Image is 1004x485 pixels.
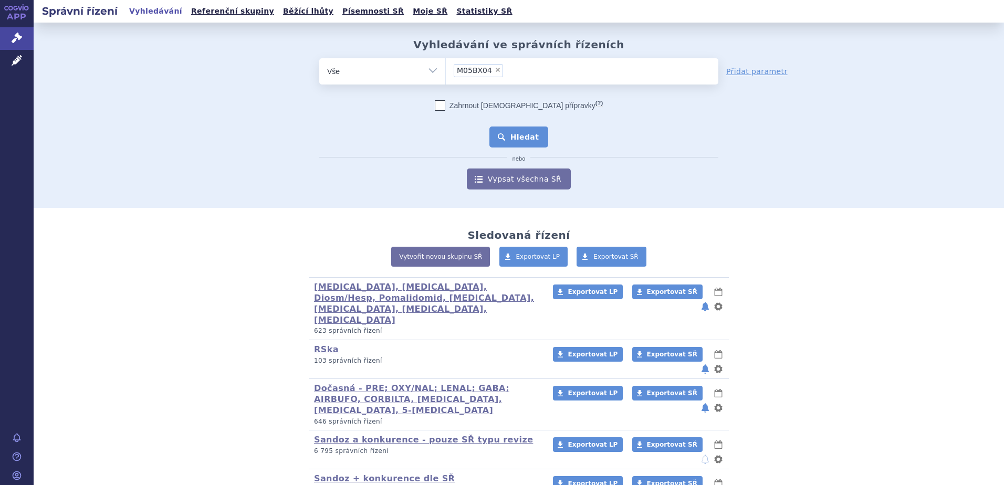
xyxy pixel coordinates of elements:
span: Exportovat SŘ [647,288,697,296]
button: notifikace [700,363,710,375]
span: Exportovat LP [568,441,618,448]
a: Vytvořit novou skupinu SŘ [391,247,490,267]
a: Exportovat SŘ [632,437,703,452]
span: Exportovat LP [568,389,618,397]
a: Vypsat všechna SŘ [467,168,571,189]
a: Vyhledávání [126,4,185,18]
span: M05BX04 [457,67,492,74]
label: Zahrnout [DEMOGRAPHIC_DATA] přípravky [435,100,603,111]
span: Exportovat SŘ [647,351,697,358]
a: Dočasná - PRE; OXY/NAL; LENAL; GABA; AIRBUFO, CORBILTA, [MEDICAL_DATA], [MEDICAL_DATA], 5-[MEDICA... [314,383,509,415]
span: Exportovat LP [516,253,560,260]
span: Exportovat SŘ [647,441,697,448]
p: 646 správních řízení [314,417,539,426]
a: Přidat parametr [726,66,788,77]
a: Exportovat LP [553,347,623,362]
a: Sandoz + konkurence dle SŘ [314,473,455,483]
abbr: (?) [595,100,603,107]
button: lhůty [713,286,724,298]
button: lhůty [713,438,724,451]
a: Exportovat LP [553,386,623,400]
input: M05BX04 [506,64,512,77]
button: nastavení [713,300,724,313]
button: lhůty [713,348,724,361]
a: Písemnosti SŘ [339,4,407,18]
a: Exportovat SŘ [632,386,703,400]
a: Referenční skupiny [188,4,277,18]
button: Hledat [489,126,549,147]
span: Exportovat LP [568,351,618,358]
a: Běžící lhůty [280,4,337,18]
h2: Sledovaná řízení [467,229,570,241]
span: × [495,67,501,73]
a: Exportovat LP [499,247,568,267]
button: nastavení [713,453,724,466]
a: Sandoz a konkurence - pouze SŘ typu revize [314,435,533,445]
a: Exportovat SŘ [632,347,703,362]
span: Exportovat SŘ [647,389,697,397]
h2: Vyhledávání ve správních řízeních [413,38,624,51]
span: Exportovat SŘ [593,253,639,260]
p: 623 správních řízení [314,326,539,335]
button: notifikace [700,402,710,414]
a: RSka [314,344,339,354]
button: nastavení [713,402,724,414]
a: Exportovat LP [553,437,623,452]
h2: Správní řízení [34,4,126,18]
span: Exportovat LP [568,288,618,296]
button: notifikace [700,300,710,313]
a: Exportovat LP [553,284,623,299]
a: Exportovat SŘ [632,284,703,299]
a: Statistiky SŘ [453,4,515,18]
button: lhůty [713,387,724,399]
a: [MEDICAL_DATA], [MEDICAL_DATA], Diosm/Hesp, Pomalidomid, [MEDICAL_DATA], [MEDICAL_DATA], [MEDICAL... [314,282,534,324]
a: Moje SŘ [410,4,451,18]
button: nastavení [713,363,724,375]
button: notifikace [700,453,710,466]
p: 103 správních řízení [314,356,539,365]
i: nebo [507,156,531,162]
p: 6 795 správních řízení [314,447,539,456]
a: Exportovat SŘ [577,247,646,267]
